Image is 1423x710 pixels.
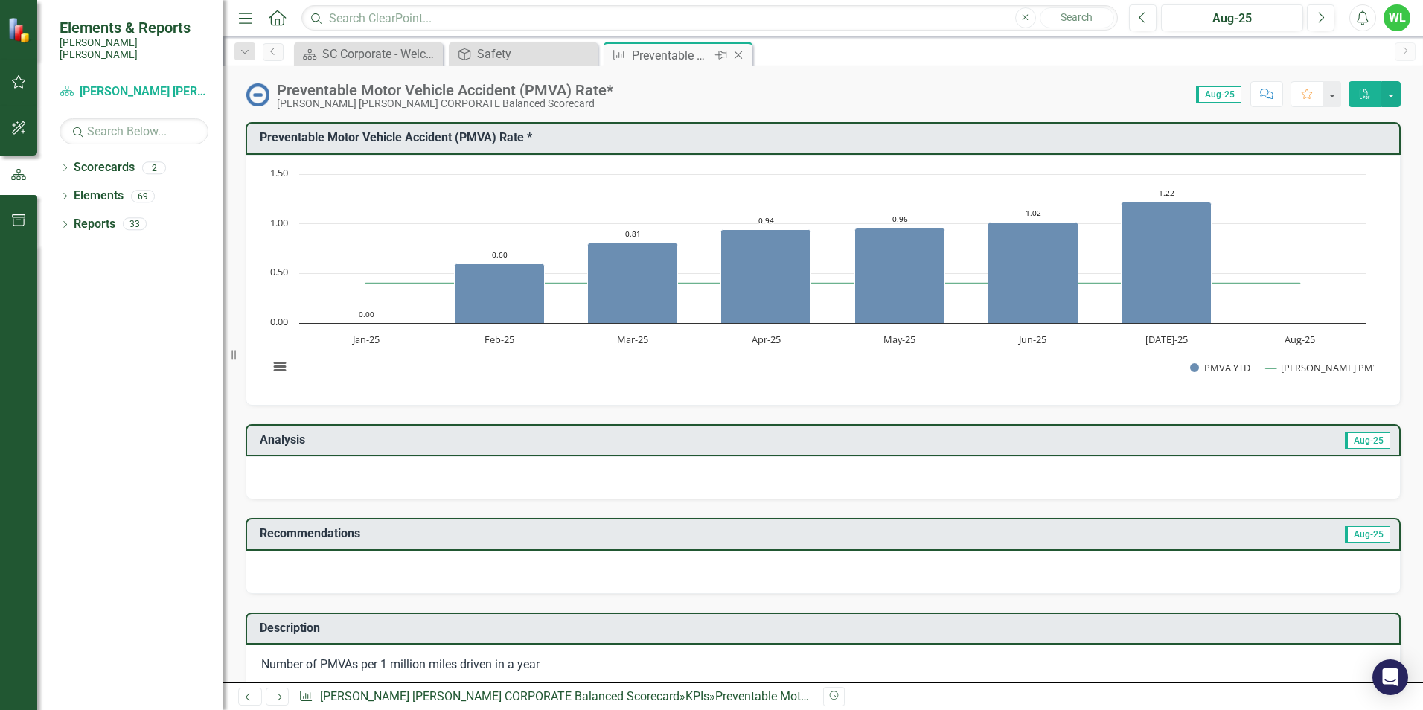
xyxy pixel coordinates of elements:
div: Preventable Motor Vehicle Accident (PMVA) Rate* [277,82,613,98]
a: Elements [74,188,124,205]
div: SC Corporate - Welcome to ClearPoint [322,45,439,63]
text: 1.02 [1026,208,1041,218]
div: Open Intercom Messenger [1372,659,1408,695]
text: 0.60 [492,249,508,260]
button: WL [1384,4,1410,31]
a: Reports [74,216,115,233]
path: Jun-25, 1.02. PMVA YTD. [988,222,1078,323]
span: Number of PMVAs per 1 million miles driven in a year [261,657,540,671]
text: 0.50 [270,265,288,278]
text: Aug-25 [1285,333,1315,346]
text: 0.81 [625,228,641,239]
div: Safety [477,45,594,63]
svg: Interactive chart [261,167,1374,390]
span: Elements & Reports [60,19,208,36]
text: 1.50 [270,166,288,179]
h3: Preventable Motor Vehicle Accident (PMVA) Rate ​* [260,131,1392,144]
text: Feb-25 [485,333,514,346]
text: 0.00 [270,315,288,328]
text: Apr-25 [752,333,781,346]
text: 0.96 [892,214,908,224]
div: 33 [123,218,147,231]
button: Show PMVA YTD [1190,361,1250,374]
h3: Analysis [260,433,816,447]
path: Jul-25, 1.22. PMVA YTD. [1122,202,1212,323]
span: Search [1061,11,1093,23]
h3: Description [260,621,1392,635]
div: 2 [142,161,166,174]
small: [PERSON_NAME] [PERSON_NAME] [60,36,208,61]
img: No Information [246,83,269,106]
text: Jun-25 [1017,333,1046,346]
div: Aug-25 [1166,10,1298,28]
a: [PERSON_NAME] [PERSON_NAME] CORPORATE Balanced Scorecard [60,83,208,100]
div: Preventable Motor Vehicle Accident (PMVA) Rate* [632,46,711,65]
text: 1.00 [270,216,288,229]
input: Search Below... [60,118,208,144]
g: MAX PMVA Target, series 2 of 2. Line with 8 data points. [363,280,1303,286]
a: Safety [453,45,594,63]
button: Aug-25 [1161,4,1303,31]
text: [DATE]-25 [1145,333,1188,346]
a: KPIs [685,689,709,703]
text: 1.22 [1159,188,1174,198]
text: Jan-25 [351,333,380,346]
text: 0.94 [758,215,774,226]
div: » » [298,688,812,706]
div: 69 [131,190,155,202]
div: [PERSON_NAME] [PERSON_NAME] CORPORATE Balanced Scorecard [277,98,613,109]
a: Scorecards [74,159,135,176]
button: Search [1040,7,1114,28]
span: Aug-25 [1196,86,1241,103]
span: Aug-25 [1345,432,1390,449]
a: SC Corporate - Welcome to ClearPoint [298,45,439,63]
path: Apr-25, 0.94. PMVA YTD. [721,229,811,323]
path: Mar-25, 0.81. PMVA YTD. [588,243,678,323]
input: Search ClearPoint... [301,5,1118,31]
a: [PERSON_NAME] [PERSON_NAME] CORPORATE Balanced Scorecard [320,689,679,703]
text: May-25 [883,333,915,346]
h3: Recommendations [260,527,1032,540]
text: 0.00 [359,309,374,319]
div: Preventable Motor Vehicle Accident (PMVA) Rate* [715,689,976,703]
path: Feb-25, 0.6. PMVA YTD. [455,263,545,323]
button: Show MAX PMVA Target [1266,361,1360,374]
text: Mar-25 [617,333,648,346]
img: ClearPoint Strategy [7,17,33,43]
span: Aug-25 [1345,526,1390,543]
button: View chart menu, Chart [269,356,290,377]
div: Chart. Highcharts interactive chart. [261,167,1385,390]
path: May-25, 0.96. PMVA YTD. [855,228,945,323]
